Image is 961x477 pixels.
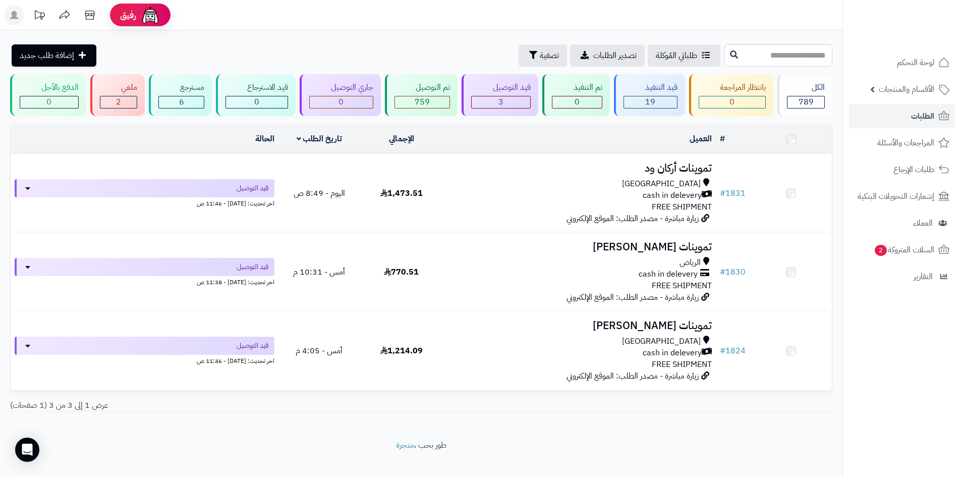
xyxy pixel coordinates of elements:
[622,178,701,190] span: [GEOGRAPHIC_DATA]
[389,133,414,145] a: الإجمالي
[100,96,137,108] div: 2
[720,266,725,278] span: #
[699,82,766,93] div: بانتظار المراجعة
[652,358,712,370] span: FREE SHIPMENT
[294,187,345,199] span: اليوم - 8:49 ص
[775,74,834,116] a: الكل789
[680,257,701,269] span: الرياض
[309,82,373,93] div: جاري التوصيل
[567,370,699,382] span: زيارة مباشرة - مصدر الطلب: الموقع الإلكتروني
[310,96,373,108] div: 0
[140,5,160,25] img: ai-face.png
[100,82,138,93] div: ملغي
[849,264,955,289] a: التقارير
[471,82,531,93] div: قيد التوصيل
[254,96,259,108] span: 0
[214,74,298,116] a: قيد الاسترجاع 0
[720,133,725,145] a: #
[787,82,825,93] div: الكل
[567,213,699,225] span: زيارة مباشرة - مصدر الطلب: الموقع الإلكتروني
[237,262,268,272] span: قيد التوصيل
[897,56,934,70] span: لوحة التحكم
[849,50,955,75] a: لوحة التحكم
[225,82,288,93] div: قيد الاسترجاع
[892,10,951,31] img: logo-2.png
[552,82,602,93] div: تم التنفيذ
[540,49,559,62] span: تصفية
[158,82,204,93] div: مسترجع
[720,345,746,357] a: #1824
[877,136,934,150] span: المراجعات والأسئلة
[380,187,423,199] span: 1,473.51
[849,238,955,262] a: السلات المتروكة2
[893,163,934,177] span: طلبات الإرجاع
[237,183,268,193] span: قيد التوصيل
[687,74,776,116] a: بانتظار المراجعة 0
[297,133,343,145] a: تاريخ الطلب
[472,96,530,108] div: 3
[120,9,136,21] span: رفيق
[15,438,39,462] div: Open Intercom Messenger
[849,184,955,208] a: إشعارات التحويلات البنكية
[913,216,933,230] span: العملاء
[159,96,204,108] div: 6
[570,44,645,67] a: تصدير الطلبات
[648,44,720,67] a: طلباتي المُوكلة
[15,197,274,208] div: اخر تحديث: [DATE] - 11:46 ص
[652,201,712,213] span: FREE SHIPMENT
[147,74,214,116] a: مسترجع 6
[858,189,934,203] span: إشعارات التحويلات البنكية
[20,82,79,93] div: الدفع بالآجل
[874,244,887,256] span: 2
[27,5,52,28] a: تحديثات المنصة
[116,96,121,108] span: 2
[720,187,746,199] a: #1831
[255,133,274,145] a: الحالة
[643,190,702,201] span: cash in delevery
[593,49,637,62] span: تصدير الطلبات
[656,49,697,62] span: طلباتي المُوكلة
[179,96,184,108] span: 6
[645,96,655,108] span: 19
[519,44,567,67] button: تصفية
[46,96,51,108] span: 0
[849,104,955,128] a: الطلبات
[446,241,712,253] h3: تموينات [PERSON_NAME]
[460,74,540,116] a: قيد التوصيل 3
[298,74,383,116] a: جاري التوصيل 0
[720,187,725,199] span: #
[622,336,701,347] span: [GEOGRAPHIC_DATA]
[624,82,677,93] div: قيد التنفيذ
[552,96,602,108] div: 0
[446,320,712,332] h3: تموينات [PERSON_NAME]
[384,266,419,278] span: 770.51
[639,269,698,280] span: cash in delevery
[395,96,450,108] div: 759
[394,82,450,93] div: تم التوصيل
[8,74,88,116] a: الدفع بالآجل 0
[498,96,503,108] span: 3
[690,133,712,145] a: العميل
[226,96,288,108] div: 0
[396,439,414,451] a: متجرة
[415,96,430,108] span: 759
[383,74,460,116] a: تم التوصيل 759
[15,276,274,287] div: اخر تحديث: [DATE] - 11:38 ص
[12,44,96,67] a: إضافة طلب جديد
[624,96,677,108] div: 19
[293,266,345,278] span: أمس - 10:31 م
[88,74,147,116] a: ملغي 2
[643,347,702,359] span: cash in delevery
[914,270,933,284] span: التقارير
[338,96,344,108] span: 0
[849,211,955,235] a: العملاء
[729,96,734,108] span: 0
[612,74,687,116] a: قيد التنفيذ 19
[296,345,343,357] span: أمس - 4:05 م
[720,266,746,278] a: #1830
[911,109,934,123] span: الطلبات
[540,74,612,116] a: تم التنفيذ 0
[652,280,712,292] span: FREE SHIPMENT
[849,157,955,182] a: طلبات الإرجاع
[380,345,423,357] span: 1,214.09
